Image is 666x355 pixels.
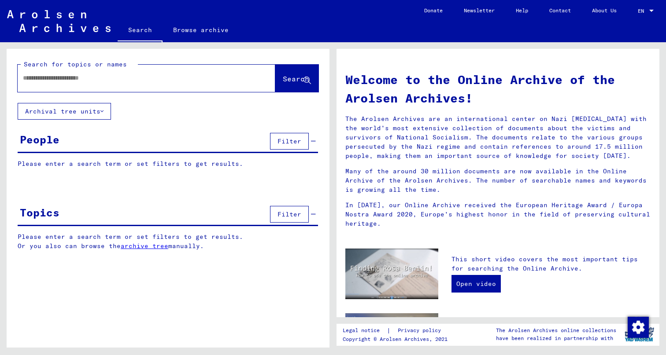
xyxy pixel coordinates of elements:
button: Filter [270,133,309,150]
p: Many of the around 30 million documents are now available in the Online Archive of the Arolsen Ar... [345,167,651,194]
img: video.jpg [345,249,438,299]
button: Archival tree units [18,103,111,120]
span: Filter [277,210,301,218]
p: have been realized in partnership with [496,334,616,342]
a: Privacy policy [391,326,451,335]
h1: Welcome to the Online Archive of the Arolsen Archives! [345,70,651,107]
p: In [DATE], our Online Archive received the European Heritage Award / Europa Nostra Award 2020, Eu... [345,201,651,228]
div: Topics [20,205,59,220]
div: | [343,326,451,335]
a: Search [118,19,163,42]
p: Copyright © Arolsen Archives, 2021 [343,335,451,343]
div: People [20,132,59,147]
a: Legal notice [343,326,387,335]
button: Search [275,65,318,92]
p: Please enter a search term or set filters to get results. [18,159,318,168]
a: archive tree [121,242,168,250]
p: Please enter a search term or set filters to get results. Or you also can browse the manually. [18,232,318,251]
p: The Arolsen Archives are an international center on Nazi [MEDICAL_DATA] with the world’s most ext... [345,114,651,161]
img: Change consent [628,317,649,338]
p: The Arolsen Archives online collections [496,326,616,334]
a: Browse archive [163,19,239,40]
img: yv_logo.png [623,323,656,345]
img: Arolsen_neg.svg [7,10,111,32]
p: This short video covers the most important tips for searching the Online Archive. [451,255,651,273]
span: EN [638,8,647,14]
button: Filter [270,206,309,223]
a: Open video [451,275,501,293]
mat-label: Search for topics or names [24,60,127,68]
span: Filter [277,137,301,145]
span: Search [283,74,309,83]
